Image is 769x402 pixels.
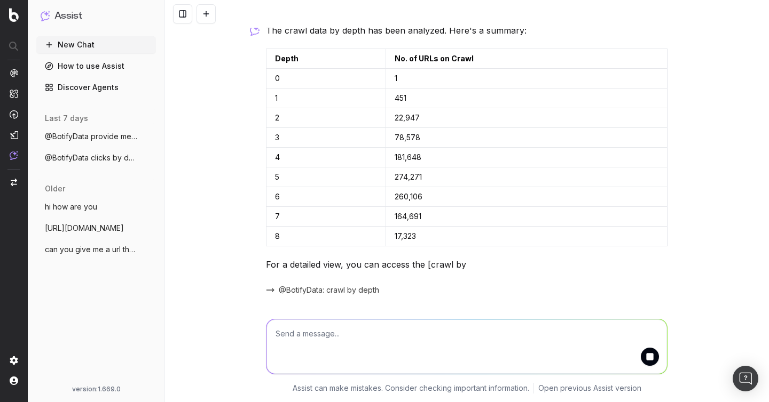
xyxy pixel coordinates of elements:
span: older [45,183,65,194]
button: hi how are you [36,198,156,215]
td: 3 [266,128,386,148]
button: @BotifyData provide me an information ab [36,128,156,145]
td: 181,648 [386,148,668,167]
td: 6 [266,187,386,207]
td: 1 [386,69,668,89]
td: 451 [386,89,668,108]
img: Intelligence [10,89,18,98]
button: Assist [41,9,152,23]
td: 1 [266,89,386,108]
img: Switch project [11,179,17,186]
img: Assist [10,151,18,160]
span: can you give me a url that I could ask f [45,244,139,255]
span: @BotifyData provide me an information ab [45,131,139,142]
td: 22,947 [386,108,668,128]
div: version: 1.669.0 [41,385,152,393]
td: 0 [266,69,386,89]
img: Analytics [10,69,18,77]
p: The crawl data by depth has been analyzed. Here's a summary: [266,23,668,38]
span: @BotifyData clicks by depth [45,152,139,163]
td: 7 [266,207,386,227]
td: 78,578 [386,128,668,148]
p: Assist can make mistakes. Consider checking important information. [293,383,529,393]
img: Botify logo [9,8,19,22]
td: 17,323 [386,227,668,246]
img: My account [10,376,18,385]
td: 164,691 [386,207,668,227]
img: Setting [10,356,18,365]
span: @BotifyData: crawl by depth [279,285,379,295]
button: @BotifyData: crawl by depth [266,285,392,295]
span: hi how are you [45,202,97,212]
p: For a detailed view, you can access the [crawl by [266,257,668,272]
td: 260,106 [386,187,668,207]
td: 274,271 [386,167,668,187]
button: [URL][DOMAIN_NAME] [36,220,156,237]
h1: Assist [54,9,82,23]
td: 5 [266,167,386,187]
button: New Chat [36,36,156,53]
img: Assist [41,11,50,21]
a: How to use Assist [36,58,156,75]
a: Discover Agents [36,79,156,96]
td: 4 [266,148,386,167]
td: No. of URLs on Crawl [386,49,668,69]
img: Botify assist logo [250,25,260,36]
button: can you give me a url that I could ask f [36,241,156,258]
td: 2 [266,108,386,128]
img: Activation [10,110,18,119]
div: Open Intercom Messenger [733,366,758,391]
a: Open previous Assist version [538,383,641,393]
span: last 7 days [45,113,88,124]
td: Depth [266,49,386,69]
img: Studio [10,131,18,139]
span: [URL][DOMAIN_NAME] [45,223,124,234]
td: 8 [266,227,386,246]
button: @BotifyData clicks by depth [36,149,156,166]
